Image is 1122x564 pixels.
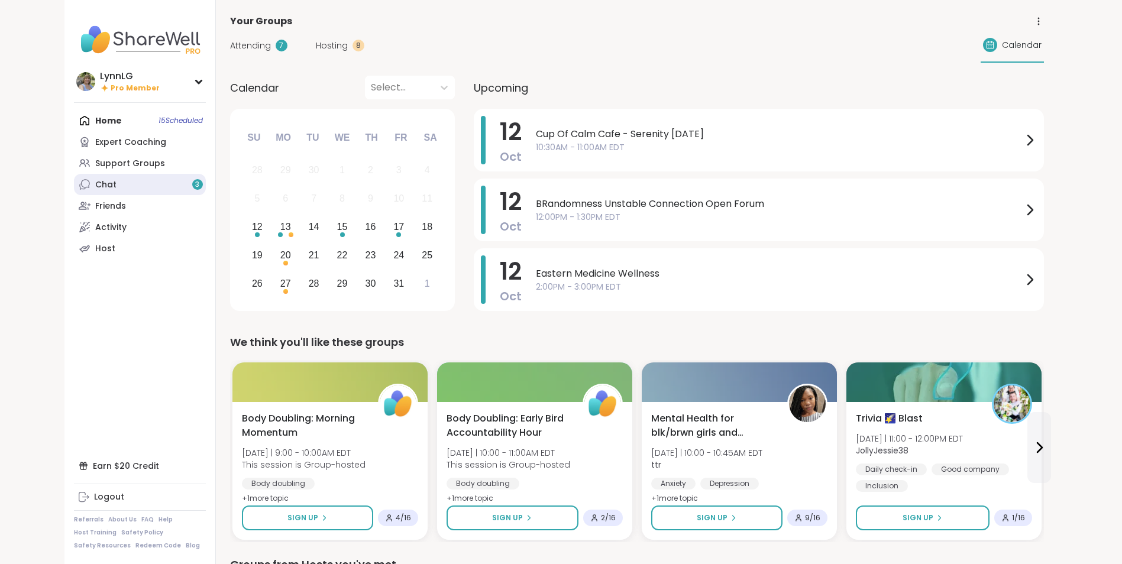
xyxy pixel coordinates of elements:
[425,162,430,178] div: 4
[245,215,270,240] div: Choose Sunday, October 12th, 2025
[415,158,440,183] div: Not available Saturday, October 4th, 2025
[287,513,318,523] span: Sign Up
[358,125,384,151] div: Th
[415,271,440,296] div: Choose Saturday, November 1st, 2025
[195,180,199,190] span: 3
[74,487,206,508] a: Logout
[536,141,1023,154] span: 10:30AM - 11:00AM EDT
[386,271,412,296] div: Choose Friday, October 31st, 2025
[241,125,267,151] div: Su
[301,271,326,296] div: Choose Tuesday, October 28th, 2025
[447,411,570,440] span: Body Doubling: Early Bird Accountability Hour
[273,186,298,212] div: Not available Monday, October 6th, 2025
[329,215,355,240] div: Choose Wednesday, October 15th, 2025
[74,216,206,238] a: Activity
[74,238,206,259] a: Host
[74,19,206,60] img: ShareWell Nav Logo
[252,219,263,235] div: 12
[856,463,927,475] div: Daily check-in
[500,255,522,288] span: 12
[309,219,319,235] div: 14
[447,505,578,530] button: Sign Up
[380,385,416,422] img: ShareWell
[329,271,355,296] div: Choose Wednesday, October 29th, 2025
[95,137,166,148] div: Expert Coaching
[301,242,326,268] div: Choose Tuesday, October 21st, 2025
[245,271,270,296] div: Choose Sunday, October 26th, 2025
[536,127,1023,141] span: Cup Of Calm Cafe - Serenity [DATE]
[500,148,522,165] span: Oct
[95,200,126,212] div: Friends
[111,83,160,93] span: Pro Member
[242,505,373,530] button: Sign Up
[386,242,412,268] div: Choose Friday, October 24th, 2025
[366,275,376,291] div: 30
[245,242,270,268] div: Choose Sunday, October 19th, 2025
[252,275,263,291] div: 26
[329,125,355,151] div: We
[651,411,774,440] span: Mental Health for blk/brwn girls and women
[280,219,291,235] div: 13
[280,162,291,178] div: 29
[301,186,326,212] div: Not available Tuesday, October 7th, 2025
[393,275,404,291] div: 31
[1002,39,1042,51] span: Calendar
[243,156,441,297] div: month 2025-10
[301,158,326,183] div: Not available Tuesday, September 30th, 2025
[393,247,404,263] div: 24
[447,447,570,459] span: [DATE] | 10:00 - 11:00AM EDT
[74,516,104,524] a: Referrals
[254,190,260,206] div: 5
[339,190,345,206] div: 8
[273,242,298,268] div: Choose Monday, October 20th, 2025
[368,190,373,206] div: 9
[242,478,315,490] div: Body doubling
[393,219,404,235] div: 17
[700,478,759,490] div: Depression
[273,271,298,296] div: Choose Monday, October 27th, 2025
[309,162,319,178] div: 30
[422,219,432,235] div: 18
[388,125,414,151] div: Fr
[386,158,412,183] div: Not available Friday, October 3rd, 2025
[283,190,288,206] div: 6
[386,215,412,240] div: Choose Friday, October 17th, 2025
[536,211,1023,223] span: 12:00PM - 1:30PM EDT
[447,459,570,471] span: This session is Group-hosted
[245,186,270,212] div: Not available Sunday, October 5th, 2025
[358,271,383,296] div: Choose Thursday, October 30th, 2025
[353,40,364,51] div: 8
[242,411,365,440] span: Body Doubling: Morning Momentum
[500,288,522,304] span: Oct
[74,455,206,477] div: Earn $20 Credit
[95,179,117,191] div: Chat
[358,215,383,240] div: Choose Thursday, October 16th, 2025
[697,513,727,523] span: Sign Up
[396,162,402,178] div: 3
[309,275,319,291] div: 28
[280,275,291,291] div: 27
[245,158,270,183] div: Not available Sunday, September 28th, 2025
[492,513,523,523] span: Sign Up
[422,190,432,206] div: 11
[95,158,165,170] div: Support Groups
[74,153,206,174] a: Support Groups
[366,219,376,235] div: 16
[230,40,271,52] span: Attending
[856,480,908,492] div: Inclusion
[584,385,621,422] img: ShareWell
[932,463,1009,475] div: Good company
[393,190,404,206] div: 10
[474,80,528,96] span: Upcoming
[856,445,908,456] b: JollyJessie38
[230,334,1044,351] div: We think you'll like these groups
[252,162,263,178] div: 28
[651,478,696,490] div: Anxiety
[415,186,440,212] div: Not available Saturday, October 11th, 2025
[316,40,348,52] span: Hosting
[311,190,316,206] div: 7
[415,215,440,240] div: Choose Saturday, October 18th, 2025
[368,162,373,178] div: 2
[417,125,443,151] div: Sa
[329,158,355,183] div: Not available Wednesday, October 1st, 2025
